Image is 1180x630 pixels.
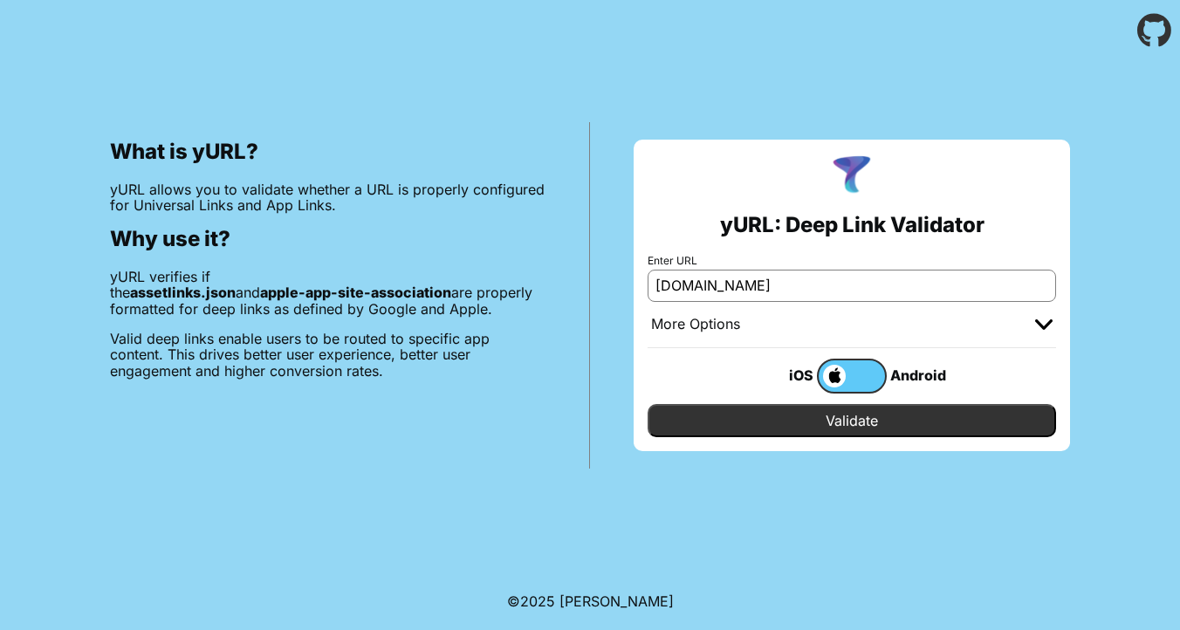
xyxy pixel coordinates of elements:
[110,227,545,251] h2: Why use it?
[110,331,545,379] p: Valid deep links enable users to be routed to specific app content. This drives better user exper...
[829,154,875,199] img: yURL Logo
[651,316,740,333] div: More Options
[110,269,545,317] p: yURL verifies if the and are properly formatted for deep links as defined by Google and Apple.
[520,592,555,610] span: 2025
[1035,319,1053,330] img: chevron
[110,140,545,164] h2: What is yURL?
[720,213,984,237] h2: yURL: Deep Link Validator
[648,404,1056,437] input: Validate
[507,572,674,630] footer: ©
[747,364,817,387] div: iOS
[110,181,545,214] p: yURL allows you to validate whether a URL is properly configured for Universal Links and App Links.
[648,270,1056,301] input: e.g. https://app.chayev.com/xyx
[648,255,1056,267] label: Enter URL
[260,284,451,301] b: apple-app-site-association
[130,284,236,301] b: assetlinks.json
[559,592,674,610] a: Michael Ibragimchayev's Personal Site
[887,364,957,387] div: Android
